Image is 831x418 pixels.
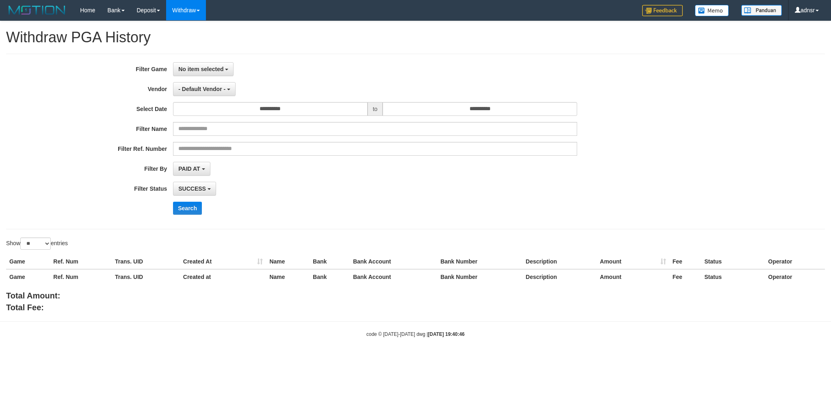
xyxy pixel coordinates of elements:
[597,254,669,269] th: Amount
[180,269,266,284] th: Created at
[173,62,234,76] button: No item selected
[178,86,225,92] span: - Default Vendor -
[350,254,437,269] th: Bank Account
[173,182,216,196] button: SUCCESS
[178,165,200,172] span: PAID AT
[368,102,383,116] span: to
[178,66,223,72] span: No item selected
[6,237,68,250] label: Show entries
[669,269,701,284] th: Fee
[50,269,112,284] th: Ref. Num
[597,269,669,284] th: Amount
[266,269,309,284] th: Name
[522,269,597,284] th: Description
[642,5,683,16] img: Feedback.jpg
[701,269,765,284] th: Status
[173,202,202,215] button: Search
[112,254,180,269] th: Trans. UID
[428,331,465,337] strong: [DATE] 19:40:46
[173,162,210,176] button: PAID AT
[309,254,350,269] th: Bank
[6,29,825,46] h1: Withdraw PGA History
[437,269,522,284] th: Bank Number
[6,4,68,16] img: MOTION_logo.png
[765,269,825,284] th: Operator
[6,269,50,284] th: Game
[20,237,51,250] select: Showentries
[173,82,236,96] button: - Default Vendor -
[741,5,782,16] img: panduan.png
[6,291,60,300] b: Total Amount:
[669,254,701,269] th: Fee
[765,254,825,269] th: Operator
[6,303,44,312] b: Total Fee:
[6,254,50,269] th: Game
[366,331,465,337] small: code © [DATE]-[DATE] dwg |
[50,254,112,269] th: Ref. Num
[701,254,765,269] th: Status
[350,269,437,284] th: Bank Account
[180,254,266,269] th: Created At
[112,269,180,284] th: Trans. UID
[522,254,597,269] th: Description
[695,5,729,16] img: Button%20Memo.svg
[178,185,206,192] span: SUCCESS
[266,254,309,269] th: Name
[437,254,522,269] th: Bank Number
[309,269,350,284] th: Bank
